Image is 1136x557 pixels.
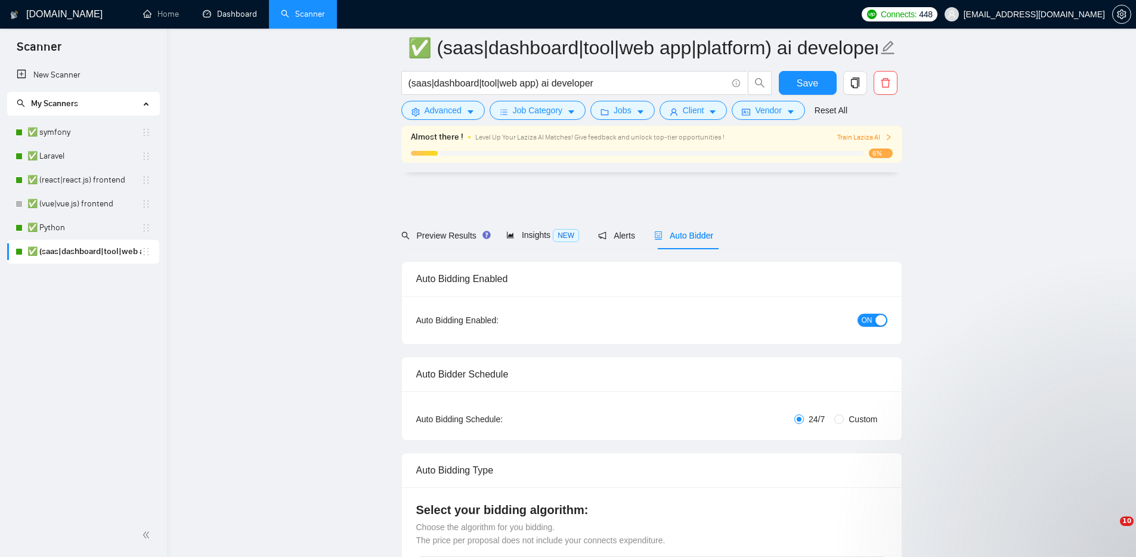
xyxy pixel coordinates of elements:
[7,120,159,144] li: ✅ symfony
[401,231,410,240] span: search
[141,175,151,185] span: holder
[948,10,956,18] span: user
[1112,10,1131,19] a: setting
[7,63,159,87] li: New Scanner
[7,216,159,240] li: ✅ Python
[27,120,141,144] a: ✅ symfony
[1095,516,1124,545] iframe: Intercom live chat
[598,231,635,240] span: Alerts
[490,101,586,120] button: barsJob Categorycaret-down
[654,231,713,240] span: Auto Bidder
[203,9,257,19] a: dashboardDashboard
[598,231,606,240] span: notification
[500,107,508,116] span: bars
[27,240,141,264] a: ✅ (saas|dashboard|tool|web app|platform) ai developer
[17,63,150,87] a: New Scanner
[869,148,893,158] span: 6%
[742,107,750,116] span: idcard
[1112,5,1131,24] button: setting
[31,98,78,109] span: My Scanners
[408,33,878,63] input: Scanner name...
[881,8,917,21] span: Connects:
[862,314,872,327] span: ON
[553,229,579,242] span: NEW
[281,9,325,19] a: searchScanner
[804,413,829,426] span: 24/7
[425,104,462,117] span: Advanced
[844,413,882,426] span: Custom
[7,144,159,168] li: ✅ Laravel
[141,128,151,137] span: holder
[17,98,78,109] span: My Scanners
[466,107,475,116] span: caret-down
[416,413,573,426] div: Auto Bidding Schedule:
[874,71,897,95] button: delete
[732,79,740,87] span: info-circle
[844,78,866,88] span: copy
[683,104,704,117] span: Client
[787,107,795,116] span: caret-down
[416,453,887,487] div: Auto Bidding Type
[416,502,887,518] h4: Select your bidding algorithm:
[7,240,159,264] li: ✅ (saas|dashboard|tool|web app|platform) ai developer
[748,78,771,88] span: search
[27,216,141,240] a: ✅ Python
[408,76,727,91] input: Search Freelance Jobs...
[654,231,663,240] span: robot
[874,78,897,88] span: delete
[880,40,896,55] span: edit
[416,262,887,296] div: Auto Bidding Enabled
[636,107,645,116] span: caret-down
[506,231,515,239] span: area-chart
[411,107,420,116] span: setting
[708,107,717,116] span: caret-down
[416,522,665,545] span: Choose the algorithm for you bidding. The price per proposal does not include your connects expen...
[732,101,804,120] button: idcardVendorcaret-down
[1113,10,1131,19] span: setting
[411,131,463,144] span: Almost there !
[797,76,818,91] span: Save
[815,104,847,117] a: Reset All
[141,223,151,233] span: holder
[885,134,892,141] span: right
[142,529,154,541] span: double-left
[27,144,141,168] a: ✅ Laravel
[1120,516,1134,526] span: 10
[843,71,867,95] button: copy
[7,192,159,216] li: ✅ (vue|vue.js) frontend
[567,107,575,116] span: caret-down
[475,133,725,141] span: Level Up Your Laziza AI Matches! Give feedback and unlock top-tier opportunities !
[7,38,71,63] span: Scanner
[27,192,141,216] a: ✅ (vue|vue.js) frontend
[600,107,609,116] span: folder
[416,357,887,391] div: Auto Bidder Schedule
[27,168,141,192] a: ✅ (react|react.js) frontend
[919,8,932,21] span: 448
[481,230,492,240] div: Tooltip anchor
[867,10,877,19] img: upwork-logo.png
[10,5,18,24] img: logo
[614,104,632,117] span: Jobs
[143,9,179,19] a: homeHome
[141,247,151,256] span: holder
[748,71,772,95] button: search
[401,101,485,120] button: settingAdvancedcaret-down
[513,104,562,117] span: Job Category
[660,101,728,120] button: userClientcaret-down
[416,314,573,327] div: Auto Bidding Enabled:
[141,199,151,209] span: holder
[837,132,892,143] button: Train Laziza AI
[755,104,781,117] span: Vendor
[141,151,151,161] span: holder
[401,231,487,240] span: Preview Results
[7,168,159,192] li: ✅ (react|react.js) frontend
[590,101,655,120] button: folderJobscaret-down
[506,230,579,240] span: Insights
[670,107,678,116] span: user
[17,99,25,107] span: search
[779,71,837,95] button: Save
